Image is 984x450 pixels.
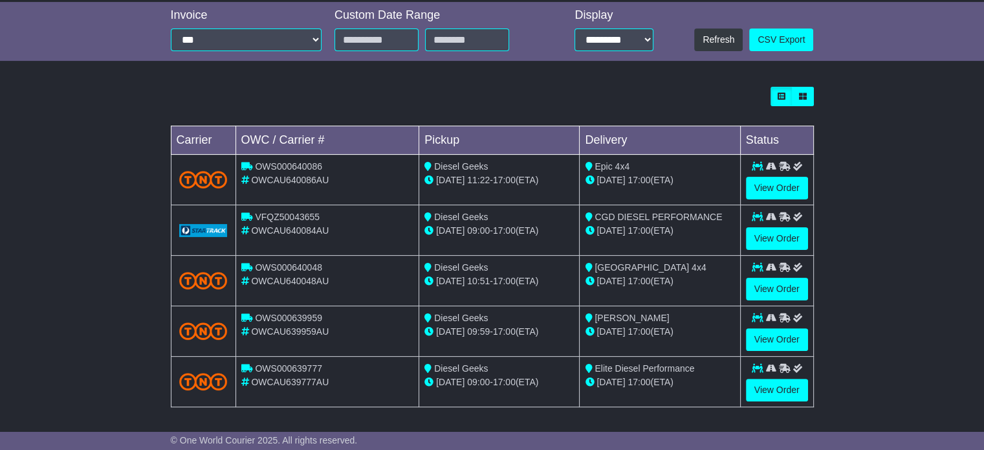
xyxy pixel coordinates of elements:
div: - (ETA) [424,224,574,238]
span: 17:00 [628,326,650,337]
span: Elite Diesel Performance [595,363,694,374]
span: OWCAU640084AU [251,225,329,236]
span: OWS000639777 [255,363,322,374]
span: OWS000639959 [255,313,322,323]
div: (ETA) [585,325,734,339]
span: [DATE] [436,377,465,387]
span: 17:00 [628,225,650,236]
img: TNT_Domestic.png [179,373,228,390]
div: - (ETA) [424,325,574,339]
span: [DATE] [436,175,465,185]
span: 17:00 [628,276,650,286]
span: [PERSON_NAME] [595,313,669,323]
div: (ETA) [585,275,734,288]
span: 10:51 [467,276,490,286]
span: Diesel Geeks [434,262,488,273]
span: 17:00 [493,326,516,337]
span: OWCAU640086AU [251,175,329,185]
span: Diesel Geeks [434,313,488,323]
span: OWCAU640048AU [251,276,329,286]
span: [DATE] [596,326,625,337]
span: 17:00 [628,377,650,387]
div: - (ETA) [424,376,574,389]
td: Delivery [580,126,740,155]
img: TNT_Domestic.png [179,171,228,188]
button: Refresh [694,28,743,51]
span: [DATE] [596,225,625,236]
div: (ETA) [585,224,734,238]
a: View Order [746,227,808,250]
span: © One World Courier 2025. All rights reserved. [171,435,358,445]
span: 09:00 [467,377,490,387]
span: 09:00 [467,225,490,236]
div: - (ETA) [424,275,574,288]
span: Diesel Geeks [434,161,488,172]
span: [DATE] [596,276,625,286]
a: View Order [746,177,808,199]
span: [DATE] [436,276,465,286]
span: 11:22 [467,175,490,185]
span: OWS000640086 [255,161,322,172]
td: Status [740,126,813,155]
span: VFQZ50043655 [255,212,320,222]
a: CSV Export [749,28,813,51]
span: [DATE] [596,377,625,387]
div: Invoice [171,8,322,23]
a: View Order [746,278,808,300]
div: Display [574,8,653,23]
span: OWCAU639777AU [251,377,329,387]
img: TNT_Domestic.png [179,272,228,289]
img: TNT_Domestic.png [179,322,228,340]
div: - (ETA) [424,174,574,187]
span: 17:00 [493,175,516,185]
img: GetCarrierServiceLogo [179,224,228,237]
a: View Order [746,379,808,401]
span: OWS000640048 [255,262,322,273]
span: CGD DIESEL PERFORMANCE [595,212,722,222]
span: 17:00 [493,225,516,236]
span: [DATE] [436,225,465,236]
td: Pickup [419,126,580,155]
span: Epic 4x4 [595,161,629,172]
a: View Order [746,328,808,351]
span: 17:00 [493,276,516,286]
span: 09:59 [467,326,490,337]
span: OWCAU639959AU [251,326,329,337]
span: [DATE] [436,326,465,337]
span: [GEOGRAPHIC_DATA] 4x4 [595,262,706,273]
td: OWC / Carrier # [235,126,419,155]
td: Carrier [171,126,235,155]
span: Diesel Geeks [434,212,488,222]
span: Diesel Geeks [434,363,488,374]
div: Custom Date Range [334,8,540,23]
span: 17:00 [493,377,516,387]
span: 17:00 [628,175,650,185]
span: [DATE] [596,175,625,185]
div: (ETA) [585,174,734,187]
div: (ETA) [585,376,734,389]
